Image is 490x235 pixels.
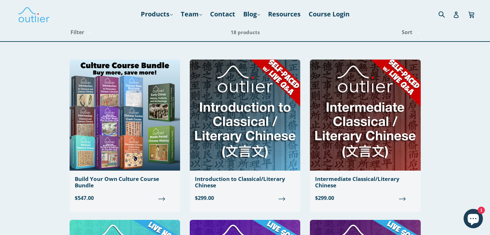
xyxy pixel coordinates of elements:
a: Course Login [305,8,353,20]
span: $299.00 [315,194,415,202]
span: $547.00 [75,194,175,202]
span: $299.00 [195,194,295,202]
a: Resources [265,8,304,20]
div: Build Your Own Culture Course Bundle [75,176,175,189]
a: Products [138,8,176,20]
div: Intermediate Classical/Literary Chinese [315,176,415,189]
img: Outlier Linguistics [18,5,50,23]
a: Introduction to Classical/Literary Chinese $299.00 [190,60,300,207]
div: Introduction to Classical/Literary Chinese [195,176,295,189]
span: 18 products [231,29,260,35]
input: Search [437,7,455,21]
a: Contact [207,8,238,20]
inbox-online-store-chat: Shopify online store chat [462,209,485,230]
a: Build Your Own Culture Course Bundle $547.00 [70,60,180,207]
a: Blog [240,8,263,20]
img: Intermediate Classical/Literary Chinese [310,60,420,171]
a: Team [178,8,205,20]
a: Intermediate Classical/Literary Chinese $299.00 [310,60,420,207]
img: Build Your Own Culture Course Bundle [70,60,180,171]
img: Introduction to Classical/Literary Chinese [190,60,300,171]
